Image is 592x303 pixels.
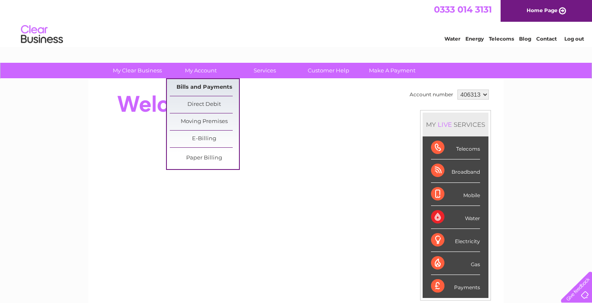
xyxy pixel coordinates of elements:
a: Energy [465,36,484,42]
a: Services [230,63,299,78]
img: logo.png [21,22,63,47]
a: Make A Payment [358,63,427,78]
div: Gas [431,252,480,275]
div: Telecoms [431,136,480,159]
div: MY SERVICES [423,113,488,136]
div: Electricity [431,229,480,252]
a: Paper Billing [170,150,239,167]
div: Mobile [431,183,480,206]
a: Water [444,36,460,42]
div: Payments [431,275,480,298]
td: Account number [408,87,455,102]
a: Direct Debit [170,96,239,113]
a: E-Billing [170,131,239,147]
a: Log out [564,36,584,42]
a: My Account [166,63,236,78]
a: Bills and Payments [170,79,239,96]
div: LIVE [436,121,454,128]
div: Broadband [431,159,480,182]
a: Contact [536,36,557,42]
a: My Clear Business [103,63,172,78]
a: 0333 014 3131 [434,4,492,15]
div: Water [431,206,480,229]
a: Blog [519,36,531,42]
a: Moving Premises [170,113,239,130]
div: Clear Business is a trading name of Verastar Limited (registered in [GEOGRAPHIC_DATA] No. 3667643... [99,5,495,41]
a: Telecoms [489,36,514,42]
a: Customer Help [294,63,363,78]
